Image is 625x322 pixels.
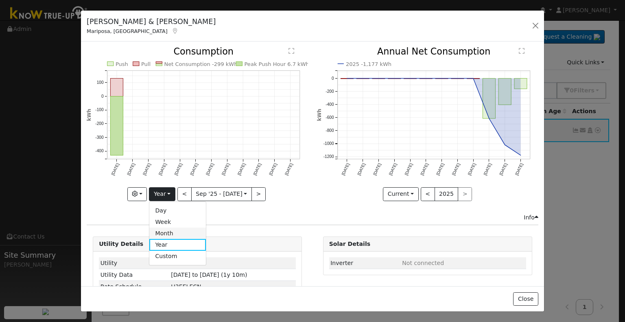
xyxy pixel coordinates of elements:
td: Utility [99,257,170,269]
a: Month [149,228,206,239]
td: Inverter [329,257,401,269]
h5: [PERSON_NAME] & [PERSON_NAME] [87,16,216,27]
text: [DATE] [435,162,445,176]
circle: onclick="" [487,117,491,120]
text: Pull [141,61,151,67]
button: Sep '25 - [DATE] [191,187,252,201]
text: [DATE] [237,162,247,176]
text: kWh [317,109,322,121]
text: -1000 [323,142,334,146]
rect: onclick="" [111,96,123,156]
text: 0 [331,76,334,81]
text: kWh [86,109,92,121]
circle: onclick="" [456,77,459,80]
a: Custom [149,251,206,262]
span: Mariposa, [GEOGRAPHIC_DATA] [87,28,168,34]
text: [DATE] [483,162,492,176]
rect: onclick="" [498,79,511,105]
strong: Utility Details [99,241,143,247]
text: -1200 [323,155,334,159]
text: [DATE] [174,162,184,176]
text: [DATE] [269,162,278,176]
text: Push [116,61,128,67]
span: Q [171,283,201,290]
text: -400 [95,149,104,153]
text: [DATE] [221,162,231,176]
text: [DATE] [372,162,382,176]
button: Current [383,187,419,201]
text: -200 [95,122,104,126]
text: 100 [97,81,104,85]
circle: onclick="" [424,77,427,80]
a: Map [172,28,179,34]
text: [DATE] [205,162,215,176]
rect: onclick="" [514,79,527,89]
circle: onclick="" [361,77,364,80]
text: 2025 -1,177 kWh [346,61,391,67]
strong: Solar Details [329,241,370,247]
text: [DATE] [388,162,398,176]
text: [DATE] [341,162,350,176]
a: Day [149,205,206,216]
circle: onclick="" [472,77,475,80]
text: [DATE] [190,162,199,176]
button: < [177,187,192,201]
span: ID: 15908096, authorized: 01/08/25 [171,260,187,266]
text: [DATE] [404,162,413,176]
circle: onclick="" [409,77,412,80]
text: Net Consumption -299 kWh [164,61,238,67]
circle: onclick="" [440,77,443,80]
text: [DATE] [142,162,152,176]
rect: onclick="" [483,79,495,119]
text: [DATE] [111,162,120,176]
text: 0 [101,94,104,99]
text: -800 [326,129,334,133]
div: Info [524,213,538,222]
text: [DATE] [451,162,461,176]
text: -600 [326,116,334,120]
td: Rate Schedule [99,281,170,293]
text:  [519,48,524,55]
button: Year [149,187,175,201]
circle: onclick="" [345,77,348,80]
circle: onclick="" [377,77,380,80]
text: Peak Push Hour 6.7 kWh [245,61,309,67]
text: [DATE] [158,162,168,176]
button: < [421,187,435,201]
text:  [289,48,295,55]
text: [DATE] [514,162,524,176]
circle: onclick="" [393,77,396,80]
circle: onclick="" [519,154,522,157]
span: ID: null, authorized: None [402,260,444,266]
text: [DATE] [498,162,508,176]
text: [DATE] [126,162,136,176]
text: Annual Net Consumption [377,46,491,57]
button: Close [513,292,538,306]
text: -200 [326,89,334,94]
text: -100 [95,108,104,112]
a: Week [149,216,206,228]
a: Year [149,239,206,250]
text: [DATE] [356,162,366,176]
text: -300 [95,135,104,140]
text: [DATE] [467,162,477,176]
text: [DATE] [420,162,429,176]
span: [DATE] to [DATE] (1y 10m) [171,272,247,278]
text: [DATE] [253,162,262,176]
text: Consumption [174,46,234,57]
text: -400 [326,102,334,107]
button: > [251,187,266,201]
button: 2025 [435,187,459,201]
circle: onclick="" [503,143,507,147]
text: [DATE] [284,162,294,176]
td: Utility Data [99,269,170,281]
